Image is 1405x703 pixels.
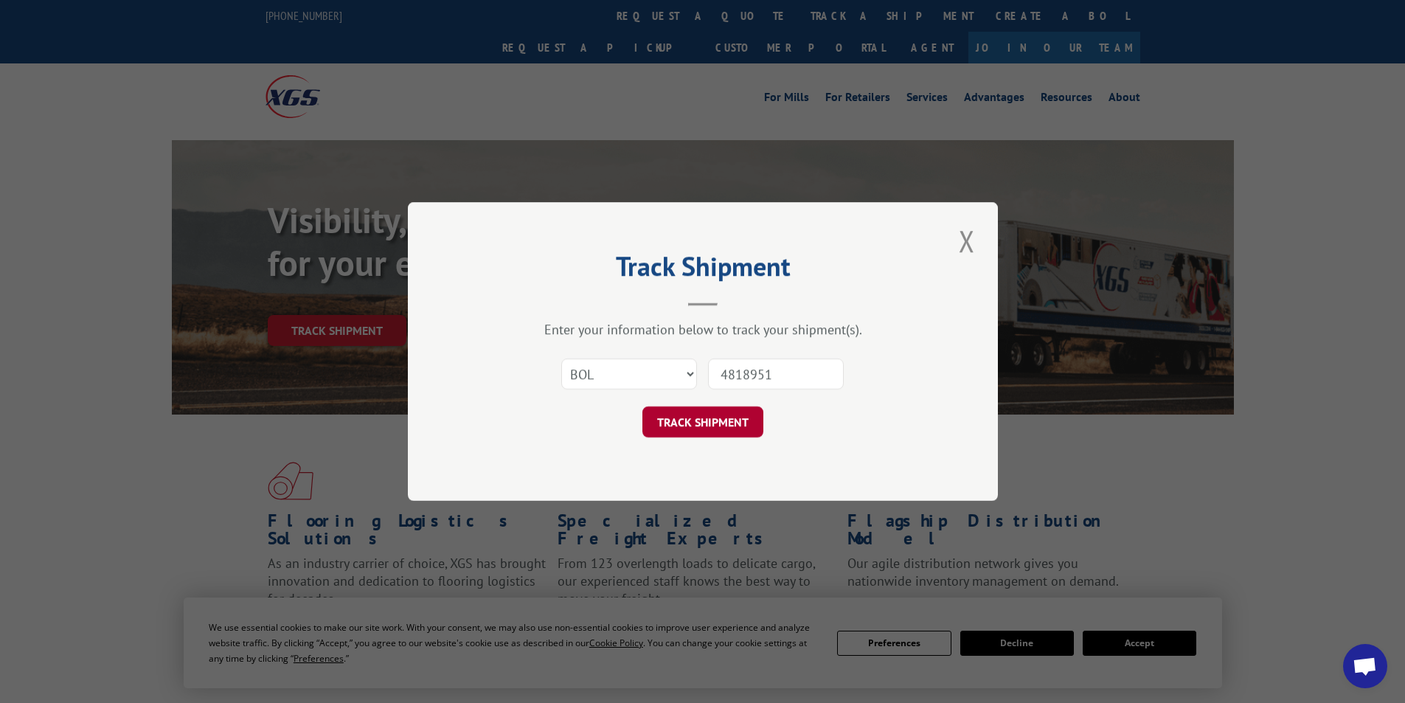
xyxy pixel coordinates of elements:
div: Enter your information below to track your shipment(s). [482,321,924,338]
button: TRACK SHIPMENT [642,406,763,437]
h2: Track Shipment [482,256,924,284]
a: Open chat [1343,644,1387,688]
input: Number(s) [708,359,844,389]
button: Close modal [954,221,979,261]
